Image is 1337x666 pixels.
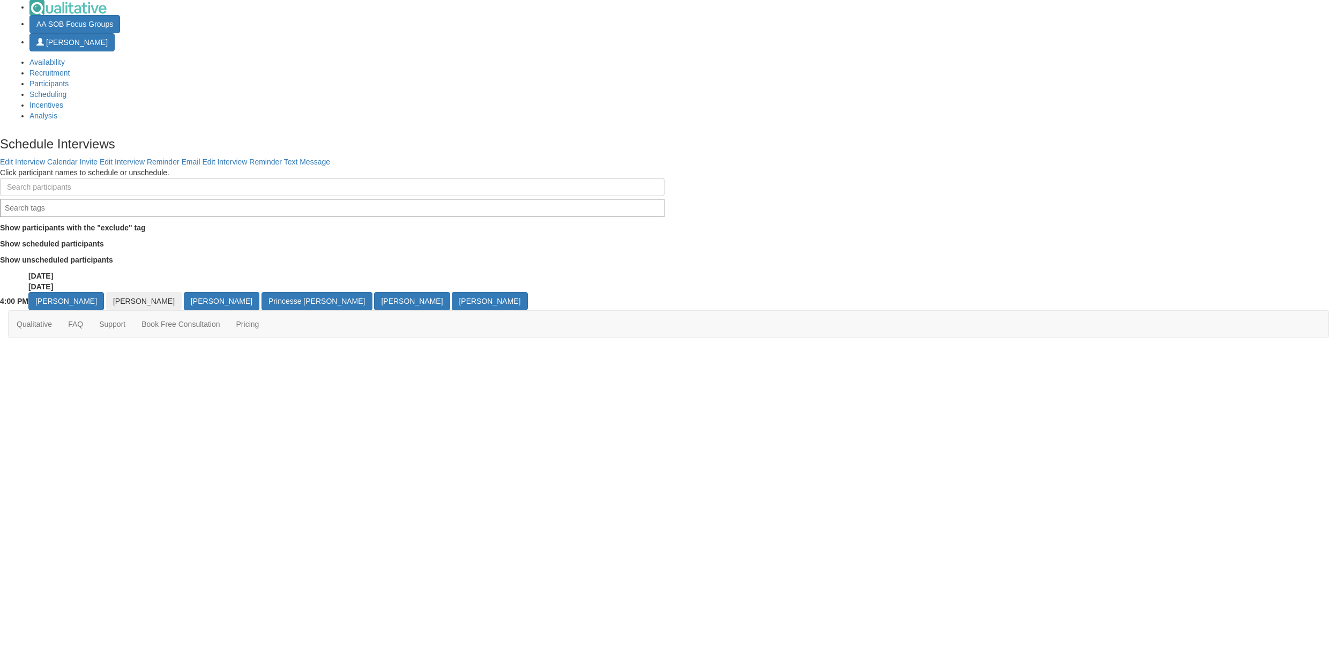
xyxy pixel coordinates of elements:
[133,311,228,338] a: Book Free Consultation
[262,292,372,310] button: Princesse [PERSON_NAME]
[29,33,115,51] button: [PERSON_NAME]
[60,311,91,338] a: FAQ
[29,90,66,99] a: Scheduling
[29,79,69,88] a: Participants
[29,111,57,120] a: Analysis
[28,281,613,292] div: [DATE]
[29,69,70,77] a: Recruitment
[100,158,200,166] a: Edit Interview Reminder Email
[46,38,108,47] span: [PERSON_NAME]
[36,20,113,28] span: AA SOB Focus Groups
[374,292,450,310] button: [PERSON_NAME]
[29,58,65,66] a: Availability
[202,158,330,166] a: Edit Interview Reminder Text Message
[29,15,120,33] button: AA SOB Focus Groups
[28,292,104,310] button: [PERSON_NAME]
[1283,615,1337,666] iframe: Chat Widget
[2,201,47,215] input: Search tags
[452,292,527,310] button: [PERSON_NAME]
[184,292,259,310] button: [PERSON_NAME]
[9,311,60,338] a: Qualitative
[91,311,133,338] a: Support
[228,311,267,338] a: Pricing
[106,292,182,310] button: [PERSON_NAME]
[29,101,63,109] a: Incentives
[28,271,613,281] div: [DATE]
